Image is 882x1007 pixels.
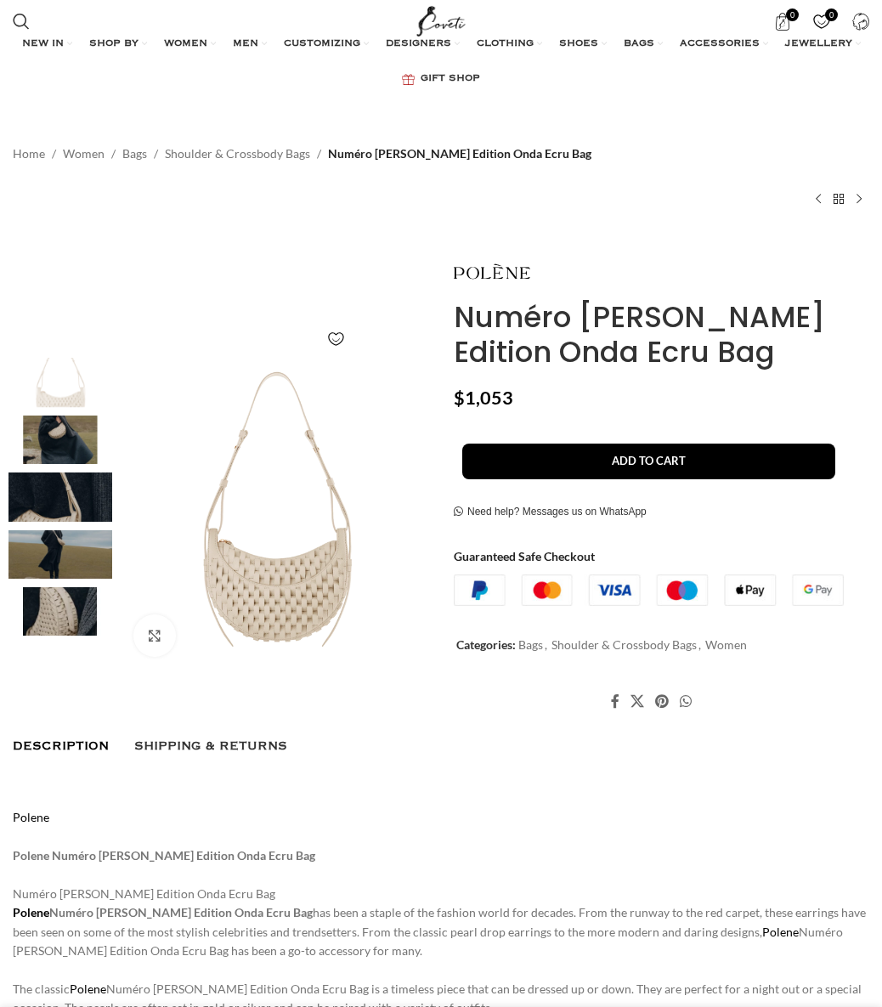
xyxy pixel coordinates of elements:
[284,27,369,61] a: CUSTOMIZING
[8,358,112,406] img: Polene
[70,982,106,996] a: Polene
[454,252,530,291] img: Polene
[421,72,480,86] span: GIFT SHOP
[698,636,701,654] span: ,
[650,688,675,714] a: Pinterest social link
[13,144,45,163] a: Home
[13,905,313,919] strong: Numéro [PERSON_NAME] Edition Onda Ecru Bag
[8,472,112,521] img: Polene bags
[625,688,649,714] a: X social link
[89,27,147,61] a: SHOP BY
[89,37,139,51] span: SHOP BY
[454,549,595,563] strong: Guaranteed Safe Checkout
[551,637,697,652] a: Shoulder & Crossbody Bags
[22,27,72,61] a: NEW IN
[63,144,105,163] a: Women
[786,8,799,21] span: 0
[518,637,543,652] a: Bags
[454,300,869,370] h1: Numéro [PERSON_NAME] Edition Onda Ecru Bag
[22,37,64,51] span: NEW IN
[825,8,838,21] span: 0
[402,74,415,85] img: GiftBag
[762,925,799,939] a: Polene
[13,905,49,919] a: Polene
[624,27,663,61] a: BAGS
[165,144,310,163] a: Shoulder & Crossbody Bags
[462,444,835,479] button: Add to cart
[386,27,460,61] a: DESIGNERS
[13,144,591,163] nav: Breadcrumb
[559,27,607,61] a: SHOES
[122,144,147,163] a: Bags
[808,189,828,209] a: Previous product
[785,27,861,61] a: JEWELLERY
[328,144,591,163] span: Numéro [PERSON_NAME] Edition Onda Ecru Bag
[785,37,852,51] span: JEWELLERY
[164,27,216,61] a: WOMEN
[705,637,747,652] a: Women
[675,688,698,714] a: WhatsApp social link
[804,4,839,38] div: My Wishlist
[4,4,38,38] a: Search
[402,62,480,96] a: GIFT SHOP
[413,13,470,27] a: Site logo
[121,358,433,670] img: Polene
[233,37,258,51] span: MEN
[454,574,844,606] img: guaranteed-safe-checkout-bordered.j
[8,644,112,693] img: Numéro Dix Edition Onda Ecru Bag - Image 6
[456,637,516,652] span: Categories:
[454,506,647,519] a: Need help? Messages us on WhatsApp
[134,739,287,753] span: Shipping & Returns
[559,37,598,51] span: SHOES
[849,189,869,209] a: Next product
[804,4,839,38] a: 0
[605,688,625,714] a: Facebook social link
[13,848,315,863] strong: Polene Numéro [PERSON_NAME] Edition Onda Ecru Bag
[454,387,513,409] bdi: 1,053
[8,416,112,464] img: Polene bag
[8,587,112,636] img: Polene handbags
[765,4,800,38] a: 0
[164,37,207,51] span: WOMEN
[624,37,654,51] span: BAGS
[454,387,465,409] span: $
[680,27,768,61] a: ACCESSORIES
[477,27,542,61] a: CLOTHING
[13,739,109,753] span: Description
[477,37,534,51] span: CLOTHING
[8,530,112,579] img: Polene Paris
[545,636,547,654] span: ,
[4,27,878,96] div: Main navigation
[13,810,49,824] a: Polene
[284,37,360,51] span: CUSTOMIZING
[233,27,267,61] a: MEN
[680,37,760,51] span: ACCESSORIES
[386,37,451,51] span: DESIGNERS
